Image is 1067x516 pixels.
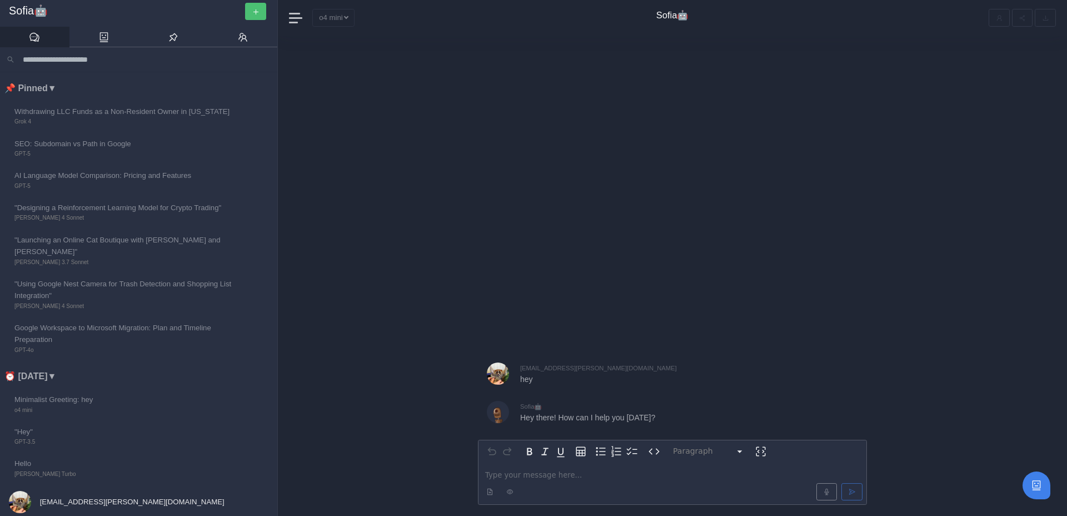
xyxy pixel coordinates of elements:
button: Italic [537,444,553,459]
span: GPT-5 [14,150,238,158]
button: Underline [553,444,569,459]
span: Minimalist Greeting: hey [14,394,238,405]
div: editable markdown [478,463,866,504]
a: Sofia🤖 [9,4,268,18]
span: [PERSON_NAME] 3.7 Sonnet [14,258,238,267]
li: ⏰ [DATE] ▼ [4,369,277,384]
button: Inline code format [646,444,662,459]
input: Search conversations [18,52,271,67]
span: o4 mini [14,406,238,415]
span: [PERSON_NAME] 4 Sonnet [14,214,238,222]
span: AI Language Model Comparison: Pricing and Features [14,170,238,181]
div: Sofia🤖 [520,401,867,412]
span: [PERSON_NAME] 4 Sonnet [14,302,238,311]
span: GPT-5 [14,182,238,191]
button: Bulleted list [593,444,609,459]
span: Withdrawing LLC Funds as a Non-Resident Owner in [US_STATE] [14,106,238,117]
span: [EMAIL_ADDRESS][PERSON_NAME][DOMAIN_NAME] [38,498,225,506]
p: Hey there! How can I help you [DATE]? [520,412,815,424]
span: "Hey" [14,426,238,438]
button: Numbered list [609,444,624,459]
p: hey [520,374,815,385]
h4: Sofia🤖 [656,10,689,21]
span: Google Workspace to Microsoft Migration: Plan and Timeline Preparation [14,322,238,346]
div: [EMAIL_ADDRESS][PERSON_NAME][DOMAIN_NAME] [520,363,867,374]
button: Check list [624,444,640,459]
li: 📌 Pinned ▼ [4,81,277,96]
span: "Launching an Online Cat Boutique with [PERSON_NAME] and [PERSON_NAME]" [14,234,238,258]
span: GPT-4o [14,346,238,355]
button: Bold [522,444,537,459]
span: "Using Google Nest Camera for Trash Detection and Shopping List Integration" [14,278,238,302]
span: Hello [14,458,238,469]
div: toggle group [593,444,640,459]
span: SEO: Subdomain vs Path in Google [14,138,238,150]
span: [PERSON_NAME] Turbo [14,470,238,479]
button: Block type [669,444,749,459]
span: "Designing a Reinforcement Learning Model for Crypto Trading" [14,202,238,214]
span: Grok 4 [14,117,238,126]
span: GPT-3.5 [14,438,238,446]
